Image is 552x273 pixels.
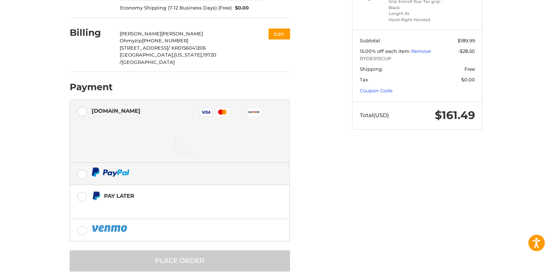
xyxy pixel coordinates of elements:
span: $0.00 [232,4,249,12]
span: [US_STATE], [174,52,203,58]
li: Hand Right-Handed [389,17,444,23]
span: [GEOGRAPHIC_DATA], [120,52,174,58]
img: PayPal icon [92,168,130,177]
span: Economy Shipping (7-12 Business Days) (Free) [120,4,232,12]
span: $189.99 [458,38,475,43]
span: [GEOGRAPHIC_DATA] [121,59,175,65]
img: Pay Later icon [92,191,101,200]
div: [DOMAIN_NAME] [92,105,140,117]
span: [STREET_ADDRESS] [120,45,168,51]
iframe: PayPal Message 1 [92,203,244,210]
h2: Payment [70,81,113,93]
button: Place Order [70,250,290,271]
span: [PERSON_NAME] [120,31,161,36]
span: Total (USD) [360,112,389,119]
span: [PHONE_NUMBER] [142,38,188,43]
a: Remove [411,48,431,54]
span: / KR0156041206 [168,45,206,51]
span: Ohmyzip [120,38,142,43]
h2: Billing [70,27,112,38]
span: 19720 / [120,52,216,65]
span: [PERSON_NAME] [161,31,203,36]
span: Tax [360,77,368,82]
a: Coupon Code [360,88,393,93]
span: $161.49 [435,108,475,122]
span: Free [464,66,475,72]
li: Length 34 [389,11,444,17]
span: -$28.50 [458,48,475,54]
span: Shipping [360,66,382,72]
span: 15.00% off each item [360,48,411,54]
button: Edit [269,28,290,39]
div: Pay Later [104,190,244,202]
span: $0.00 [461,77,475,82]
img: PayPal icon [92,224,129,233]
span: RYDER15CUP [360,55,475,62]
span: Subtotal [360,38,380,43]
